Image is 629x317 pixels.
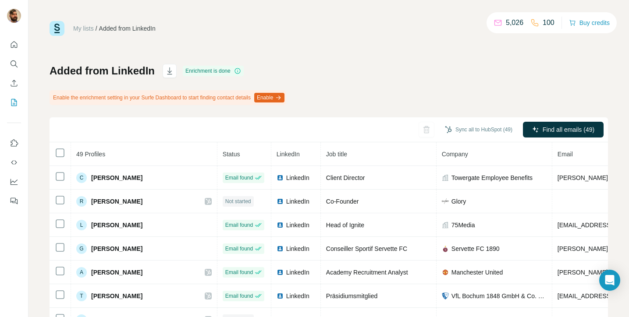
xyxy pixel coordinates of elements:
[326,292,377,299] span: Präsidiumsmitglied
[7,9,21,23] img: Avatar
[506,18,523,28] p: 5,026
[76,196,87,207] div: R
[543,18,554,28] p: 100
[7,75,21,91] button: Enrich CSV
[326,198,359,205] span: Co-Founder
[7,193,21,209] button: Feedback
[225,174,253,182] span: Email found
[91,221,142,229] span: [PERSON_NAME]
[523,122,604,137] button: Find all emails (49)
[91,197,142,206] span: [PERSON_NAME]
[442,269,449,276] img: company-logo
[91,268,142,277] span: [PERSON_NAME]
[326,174,365,181] span: Client Director
[286,197,309,206] span: LinkedIn
[225,292,253,300] span: Email found
[286,221,309,229] span: LinkedIn
[599,270,620,291] div: Open Intercom Messenger
[442,198,449,204] img: company-logo
[76,151,105,158] span: 49 Profiles
[91,173,142,182] span: [PERSON_NAME]
[277,198,284,205] img: LinkedIn logo
[76,291,87,301] div: T
[286,292,309,300] span: LinkedIn
[277,292,284,299] img: LinkedIn logo
[254,93,284,102] button: Enable
[451,292,547,300] span: VfL Bochum 1848 GmbH & Co. KGaA
[76,243,87,254] div: G
[442,151,468,158] span: Company
[223,151,240,158] span: Status
[543,125,594,134] span: Find all emails (49)
[277,174,284,181] img: LinkedIn logo
[286,244,309,253] span: LinkedIn
[76,220,87,230] div: L
[286,268,309,277] span: LinkedIn
[558,151,573,158] span: Email
[91,292,142,300] span: [PERSON_NAME]
[277,245,284,252] img: LinkedIn logo
[183,66,244,76] div: Enrichment is done
[569,17,610,29] button: Buy credits
[326,245,407,252] span: Conseiller Sportif Servette FC
[225,221,253,229] span: Email found
[451,221,475,229] span: 75Media
[76,173,87,183] div: C
[326,151,347,158] span: Job title
[99,24,156,33] div: Added from LinkedIn
[7,174,21,190] button: Dashboard
[96,24,97,33] li: /
[50,64,155,78] h1: Added from LinkedIn
[73,25,94,32] a: My lists
[451,197,466,206] span: Glory
[50,90,286,105] div: Enable the enrichment setting in your Surfe Dashboard to start finding contact details
[50,21,64,36] img: Surfe Logo
[225,268,253,276] span: Email found
[7,37,21,53] button: Quick start
[91,244,142,253] span: [PERSON_NAME]
[286,173,309,182] span: LinkedIn
[326,222,364,229] span: Head of Ignite
[225,197,251,205] span: Not started
[451,268,503,277] span: Manchester United
[277,222,284,229] img: LinkedIn logo
[451,244,500,253] span: Servette FC 1890
[7,95,21,110] button: My lists
[76,267,87,278] div: A
[277,269,284,276] img: LinkedIn logo
[225,245,253,253] span: Email found
[442,245,449,252] img: company-logo
[277,151,300,158] span: LinkedIn
[7,135,21,151] button: Use Surfe on LinkedIn
[442,292,449,299] img: company-logo
[7,56,21,72] button: Search
[326,269,408,276] span: Academy Recruitment Analyst
[439,123,519,136] button: Sync all to HubSpot (49)
[7,155,21,170] button: Use Surfe API
[451,173,533,182] span: Towergate Employee Benefits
